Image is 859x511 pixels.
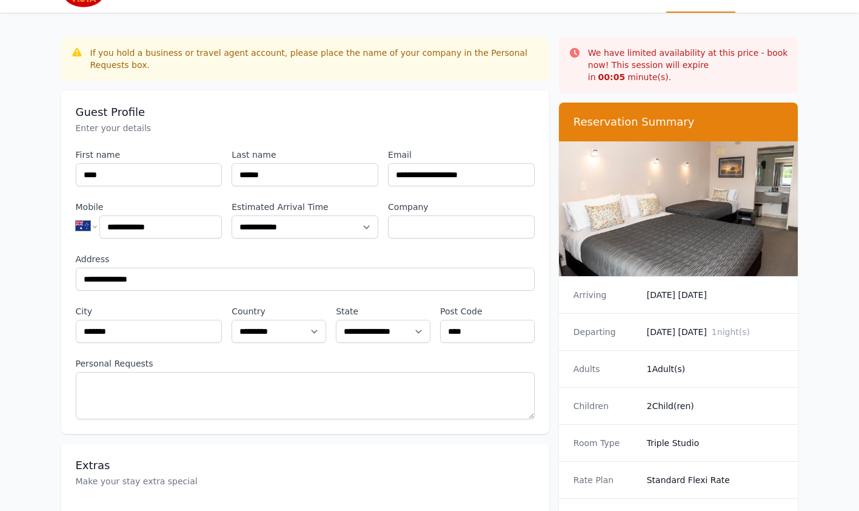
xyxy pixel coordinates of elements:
[647,289,784,301] dd: [DATE] [DATE]
[647,400,784,412] dd: 2 Child(ren)
[232,149,378,161] label: Last name
[647,326,784,338] dd: [DATE] [DATE]
[559,141,798,276] img: Triple Studio
[647,363,784,375] dd: 1 Adult(s)
[76,122,535,134] p: Enter your details
[573,115,784,129] h3: Reservation Summary
[76,305,222,317] label: City
[573,363,637,375] dt: Adults
[76,105,535,120] h3: Guest Profile
[76,201,222,213] label: Mobile
[588,47,789,83] p: We have limited availability at this price - book now! This session will expire in minute(s).
[573,326,637,338] dt: Departing
[76,458,535,473] h3: Extras
[647,474,784,486] dd: Standard Flexi Rate
[232,201,378,213] label: Estimated Arrival Time
[232,305,326,317] label: Country
[76,253,535,265] label: Address
[76,475,535,487] p: Make your stay extra special
[598,72,626,82] strong: 00 : 05
[90,47,540,71] div: If you hold a business or travel agent account, please place the name of your company in the Pers...
[647,437,784,449] dd: Triple Studio
[76,357,535,370] label: Personal Requests
[440,305,535,317] label: Post Code
[573,400,637,412] dt: Children
[573,437,637,449] dt: Room Type
[388,149,535,161] label: Email
[336,305,430,317] label: State
[573,474,637,486] dt: Rate Plan
[388,201,535,213] label: Company
[573,289,637,301] dt: Arriving
[712,327,750,337] span: 1 night(s)
[76,149,222,161] label: First name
